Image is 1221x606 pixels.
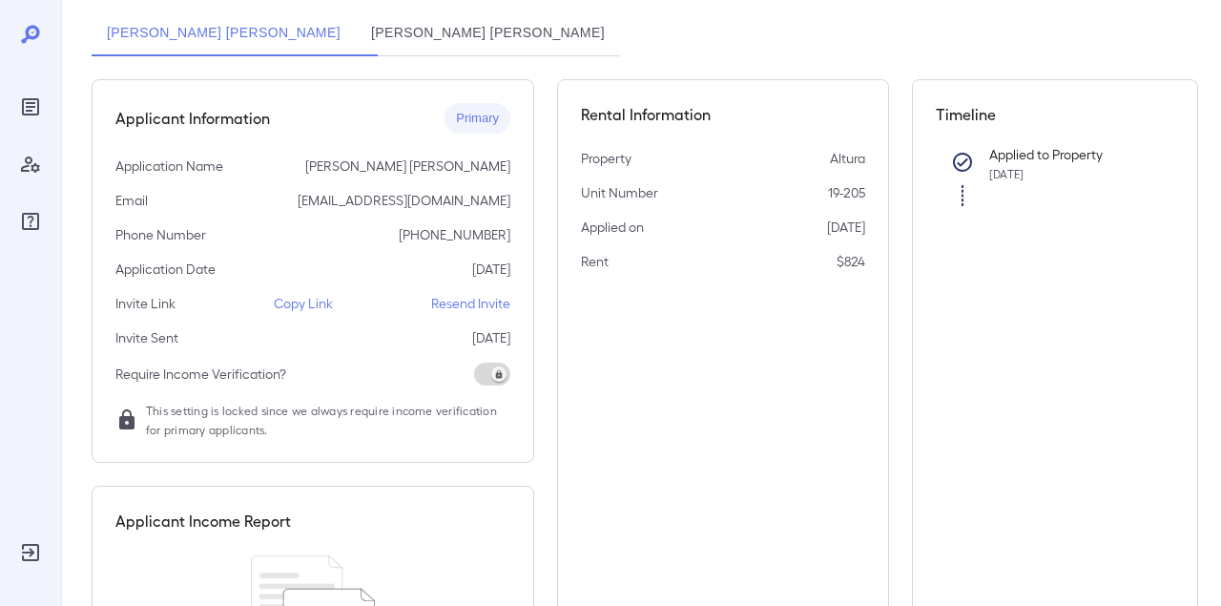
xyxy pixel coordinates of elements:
[581,149,631,168] p: Property
[936,103,1174,126] h5: Timeline
[15,92,46,122] div: Reports
[115,191,148,210] p: Email
[830,149,865,168] p: Altura
[115,225,206,244] p: Phone Number
[989,167,1024,180] span: [DATE]
[92,10,356,56] button: [PERSON_NAME] [PERSON_NAME]
[15,537,46,568] div: Log Out
[305,157,510,176] p: [PERSON_NAME] [PERSON_NAME]
[356,10,620,56] button: [PERSON_NAME] [PERSON_NAME]
[115,107,270,130] h5: Applicant Information
[828,183,865,202] p: 19-205
[431,294,510,313] p: Resend Invite
[274,294,333,313] p: Copy Link
[837,252,865,271] p: $824
[445,110,510,128] span: Primary
[15,206,46,237] div: FAQ
[115,294,176,313] p: Invite Link
[472,328,510,347] p: [DATE]
[581,103,865,126] h5: Rental Information
[115,260,216,279] p: Application Date
[15,149,46,179] div: Manage Users
[115,328,178,347] p: Invite Sent
[298,191,510,210] p: [EMAIL_ADDRESS][DOMAIN_NAME]
[581,252,609,271] p: Rent
[146,401,510,439] span: This setting is locked since we always require income verification for primary applicants.
[472,260,510,279] p: [DATE]
[115,157,223,176] p: Application Name
[399,225,510,244] p: [PHONE_NUMBER]
[115,365,286,384] p: Require Income Verification?
[581,183,658,202] p: Unit Number
[989,145,1144,164] p: Applied to Property
[115,510,291,533] h5: Applicant Income Report
[827,218,865,237] p: [DATE]
[581,218,644,237] p: Applied on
